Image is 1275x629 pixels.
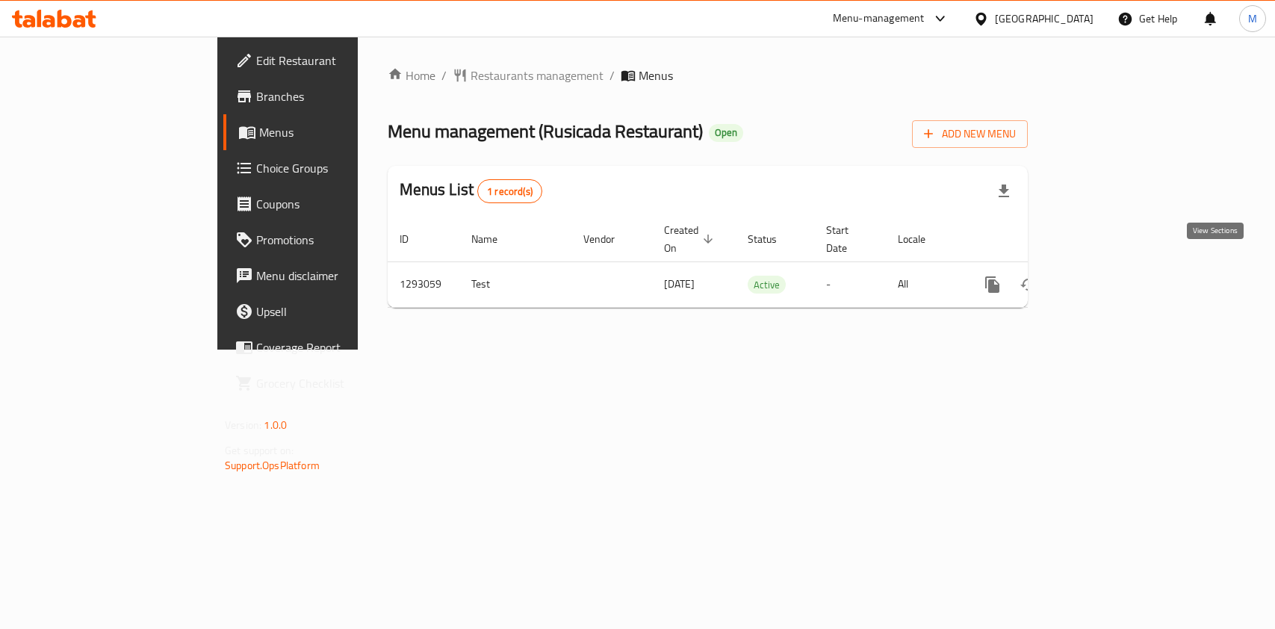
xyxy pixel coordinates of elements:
span: Menu management ( Rusicada Restaurant ) [388,114,703,148]
span: 1 record(s) [478,185,542,199]
span: Vendor [583,230,634,248]
nav: breadcrumb [388,66,1028,84]
th: Actions [963,217,1130,262]
span: Restaurants management [471,66,604,84]
span: Promotions [256,231,418,249]
span: ID [400,230,428,248]
span: Menus [259,123,418,141]
div: Menu-management [833,10,925,28]
button: Change Status [1011,267,1046,303]
a: Coverage Report [223,329,430,365]
span: Active [748,276,786,294]
span: [DATE] [664,274,695,294]
span: Add New Menu [924,125,1016,143]
h2: Menus List [400,179,542,203]
span: Choice Groups [256,159,418,177]
span: Coverage Report [256,338,418,356]
span: Created On [664,221,718,257]
span: Upsell [256,303,418,320]
span: Locale [898,230,945,248]
span: Grocery Checklist [256,374,418,392]
span: M [1248,10,1257,27]
span: 1.0.0 [264,415,287,435]
a: Menu disclaimer [223,258,430,294]
span: Get support on: [225,441,294,460]
button: Add New Menu [912,120,1028,148]
table: enhanced table [388,217,1130,308]
a: Grocery Checklist [223,365,430,401]
span: Start Date [826,221,868,257]
button: more [975,267,1011,303]
div: Total records count [477,179,542,203]
a: Menus [223,114,430,150]
span: Coupons [256,195,418,213]
span: Menu disclaimer [256,267,418,285]
td: All [886,261,963,307]
span: Menus [639,66,673,84]
li: / [609,66,615,84]
span: Name [471,230,517,248]
span: Edit Restaurant [256,52,418,69]
a: Choice Groups [223,150,430,186]
a: Upsell [223,294,430,329]
div: Open [709,124,743,142]
td: Test [459,261,571,307]
span: Branches [256,87,418,105]
a: Edit Restaurant [223,43,430,78]
td: - [814,261,886,307]
a: Restaurants management [453,66,604,84]
a: Support.OpsPlatform [225,456,320,475]
a: Promotions [223,222,430,258]
span: Version: [225,415,261,435]
span: Open [709,126,743,139]
a: Branches [223,78,430,114]
div: Export file [986,173,1022,209]
li: / [441,66,447,84]
a: Coupons [223,186,430,222]
div: [GEOGRAPHIC_DATA] [995,10,1093,27]
span: Status [748,230,796,248]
